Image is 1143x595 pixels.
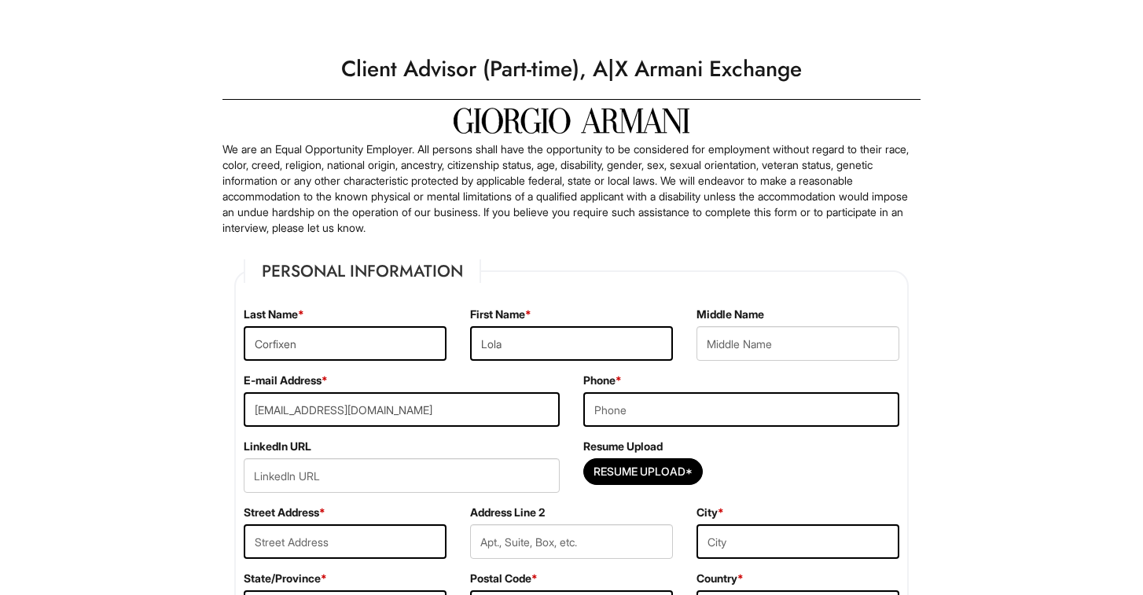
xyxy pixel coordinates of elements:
[696,505,724,520] label: City
[244,571,327,586] label: State/Province
[696,571,744,586] label: Country
[470,326,673,361] input: First Name
[215,47,928,91] h1: Client Advisor (Part-time), A|X Armani Exchange
[222,141,921,236] p: We are an Equal Opportunity Employer. All persons shall have the opportunity to be considered for...
[470,505,545,520] label: Address Line 2
[244,458,560,493] input: LinkedIn URL
[454,108,689,134] img: Giorgio Armani
[583,373,622,388] label: Phone
[244,307,304,322] label: Last Name
[244,326,447,361] input: Last Name
[244,392,560,427] input: E-mail Address
[583,439,663,454] label: Resume Upload
[244,259,481,283] legend: Personal Information
[696,307,764,322] label: Middle Name
[244,373,328,388] label: E-mail Address
[470,524,673,559] input: Apt., Suite, Box, etc.
[583,392,899,427] input: Phone
[244,505,325,520] label: Street Address
[244,524,447,559] input: Street Address
[696,326,899,361] input: Middle Name
[244,439,311,454] label: LinkedIn URL
[470,307,531,322] label: First Name
[696,524,899,559] input: City
[470,571,538,586] label: Postal Code
[583,458,703,485] button: Resume Upload*Resume Upload*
